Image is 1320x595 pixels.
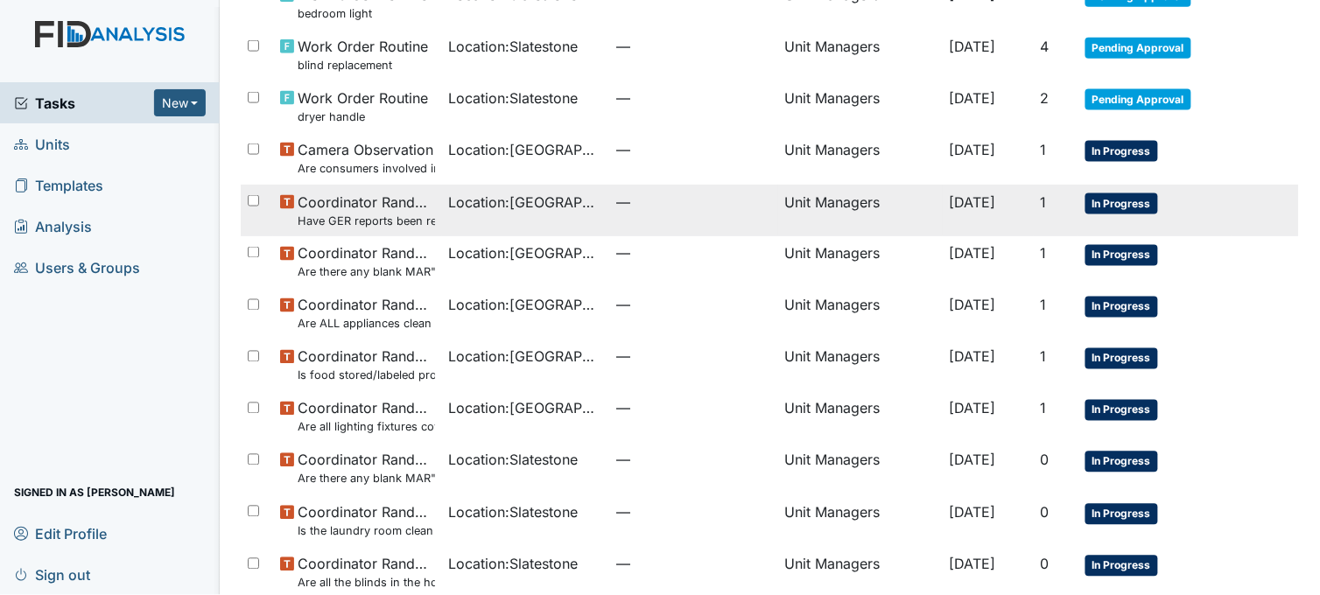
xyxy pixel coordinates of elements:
[1041,348,1047,366] span: 1
[449,243,603,264] span: Location : [GEOGRAPHIC_DATA]
[154,89,207,116] button: New
[617,192,771,213] span: —
[617,502,771,523] span: —
[298,139,434,177] span: Camera Observation Are consumers involved in Active Treatment?
[778,80,943,132] td: Unit Managers
[298,57,428,73] small: blind replacement
[1041,141,1047,158] span: 1
[950,451,996,469] span: [DATE]
[617,398,771,419] span: —
[617,554,771,575] span: —
[617,243,771,264] span: —
[14,520,107,547] span: Edit Profile
[14,171,103,199] span: Templates
[298,243,434,281] span: Coordinator Random Are there any blank MAR"s
[778,495,943,547] td: Unit Managers
[449,295,603,316] span: Location : [GEOGRAPHIC_DATA]
[950,89,996,107] span: [DATE]
[1041,193,1047,211] span: 1
[449,36,579,57] span: Location : Slatestone
[778,391,943,443] td: Unit Managers
[778,236,943,288] td: Unit Managers
[298,398,434,436] span: Coordinator Random Are all lighting fixtures covered and free of debris?
[778,185,943,236] td: Unit Managers
[298,213,434,229] small: Have GER reports been reviewed by managers within 72 hours of occurrence?
[298,160,434,177] small: Are consumers involved in Active Treatment?
[950,556,996,573] span: [DATE]
[1085,245,1158,266] span: In Progress
[449,139,603,160] span: Location : [GEOGRAPHIC_DATA]
[449,450,579,471] span: Location : Slatestone
[1085,193,1158,214] span: In Progress
[298,471,434,487] small: Are there any blank MAR"s
[14,479,175,506] span: Signed in as [PERSON_NAME]
[950,400,996,417] span: [DATE]
[1041,400,1047,417] span: 1
[778,443,943,494] td: Unit Managers
[950,141,996,158] span: [DATE]
[298,36,428,73] span: Work Order Routine blind replacement
[1085,348,1158,369] span: In Progress
[298,316,434,332] small: Are ALL appliances clean and working properly?
[298,367,434,384] small: Is food stored/labeled properly?
[298,419,434,436] small: Are all lighting fixtures covered and free of debris?
[298,346,434,384] span: Coordinator Random Is food stored/labeled properly?
[449,398,603,419] span: Location : [GEOGRAPHIC_DATA]
[1041,297,1047,314] span: 1
[1085,141,1158,162] span: In Progress
[298,264,434,281] small: Are there any blank MAR"s
[14,561,90,588] span: Sign out
[1085,556,1158,577] span: In Progress
[950,193,996,211] span: [DATE]
[1041,38,1050,55] span: 4
[298,5,428,22] small: bedroom light
[1085,400,1158,421] span: In Progress
[950,38,996,55] span: [DATE]
[950,504,996,521] span: [DATE]
[950,348,996,366] span: [DATE]
[449,192,603,213] span: Location : [GEOGRAPHIC_DATA]
[14,213,92,240] span: Analysis
[617,87,771,108] span: —
[617,295,771,316] span: —
[1041,451,1050,469] span: 0
[298,575,434,591] small: Are all the blinds in the home operational and clean?
[298,523,434,540] small: Is the laundry room clean and in good repair?
[1085,38,1191,59] span: Pending Approval
[950,297,996,314] span: [DATE]
[298,502,434,540] span: Coordinator Random Is the laundry room clean and in good repair?
[617,36,771,57] span: —
[449,554,579,575] span: Location : Slatestone
[617,346,771,367] span: —
[14,254,140,281] span: Users & Groups
[1085,451,1158,472] span: In Progress
[298,192,434,229] span: Coordinator Random Have GER reports been reviewed by managers within 72 hours of occurrence?
[1041,245,1047,262] span: 1
[778,339,943,391] td: Unit Managers
[778,132,943,184] td: Unit Managers
[449,346,603,367] span: Location : [GEOGRAPHIC_DATA]
[617,139,771,160] span: —
[298,108,428,125] small: dryer handle
[1085,89,1191,110] span: Pending Approval
[298,450,434,487] span: Coordinator Random Are there any blank MAR"s
[1041,556,1050,573] span: 0
[14,93,154,114] a: Tasks
[449,502,579,523] span: Location : Slatestone
[449,87,579,108] span: Location : Slatestone
[14,130,70,157] span: Units
[1041,89,1050,107] span: 2
[298,554,434,591] span: Coordinator Random Are all the blinds in the home operational and clean?
[1085,504,1158,525] span: In Progress
[1041,504,1050,521] span: 0
[778,288,943,339] td: Unit Managers
[298,87,428,125] span: Work Order Routine dryer handle
[617,450,771,471] span: —
[950,245,996,262] span: [DATE]
[778,29,943,80] td: Unit Managers
[1085,297,1158,318] span: In Progress
[298,295,434,332] span: Coordinator Random Are ALL appliances clean and working properly?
